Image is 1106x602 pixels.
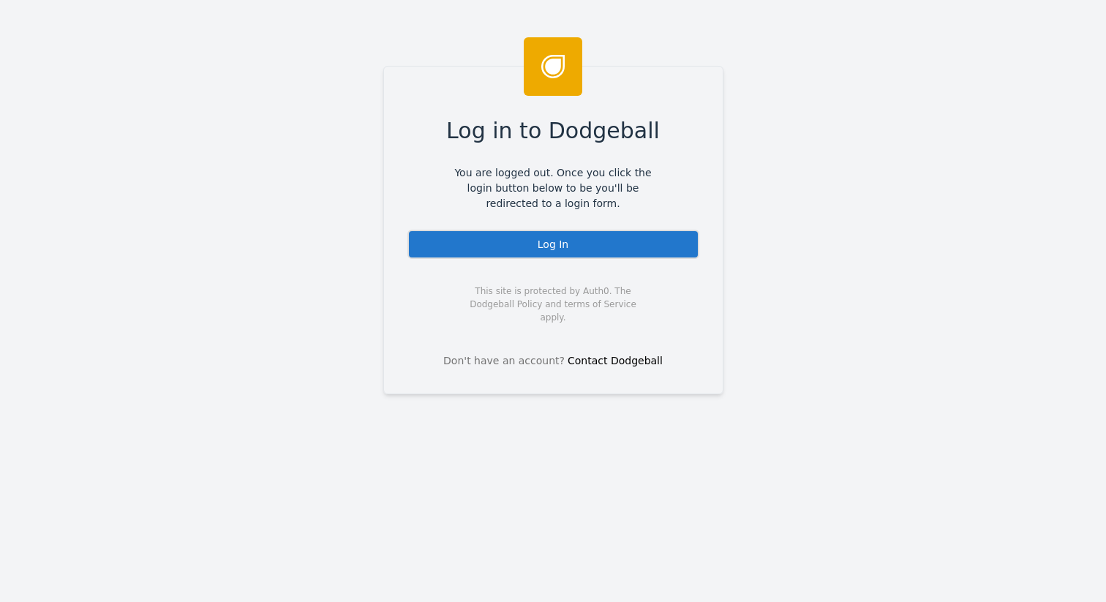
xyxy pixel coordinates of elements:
span: Don't have an account? [443,353,565,369]
div: Log In [407,230,699,259]
a: Contact Dodgeball [568,355,663,366]
span: This site is protected by Auth0. The Dodgeball Policy and terms of Service apply. [457,285,650,324]
span: You are logged out. Once you click the login button below to be you'll be redirected to a login f... [444,165,663,211]
span: Log in to Dodgeball [446,114,660,147]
